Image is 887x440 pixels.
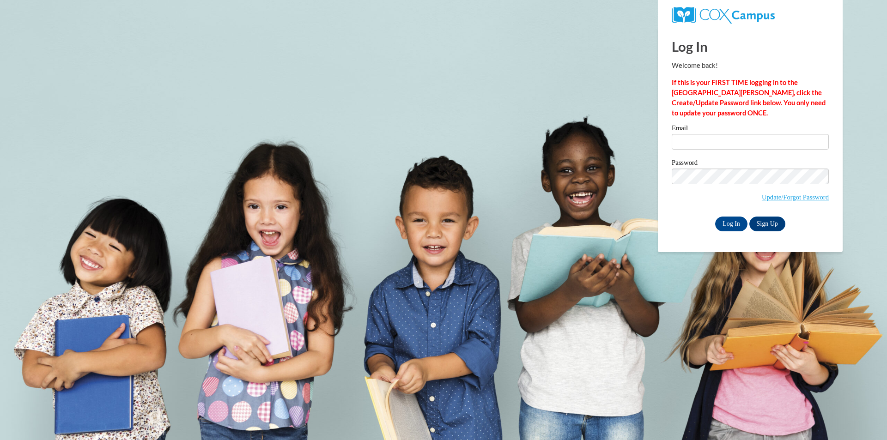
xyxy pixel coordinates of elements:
[672,11,775,18] a: COX Campus
[672,125,829,134] label: Email
[672,60,829,71] p: Welcome back!
[672,78,826,117] strong: If this is your FIRST TIME logging in to the [GEOGRAPHIC_DATA][PERSON_NAME], click the Create/Upd...
[715,217,747,231] input: Log In
[672,7,775,24] img: COX Campus
[762,193,829,201] a: Update/Forgot Password
[749,217,785,231] a: Sign Up
[672,159,829,169] label: Password
[672,37,829,56] h1: Log In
